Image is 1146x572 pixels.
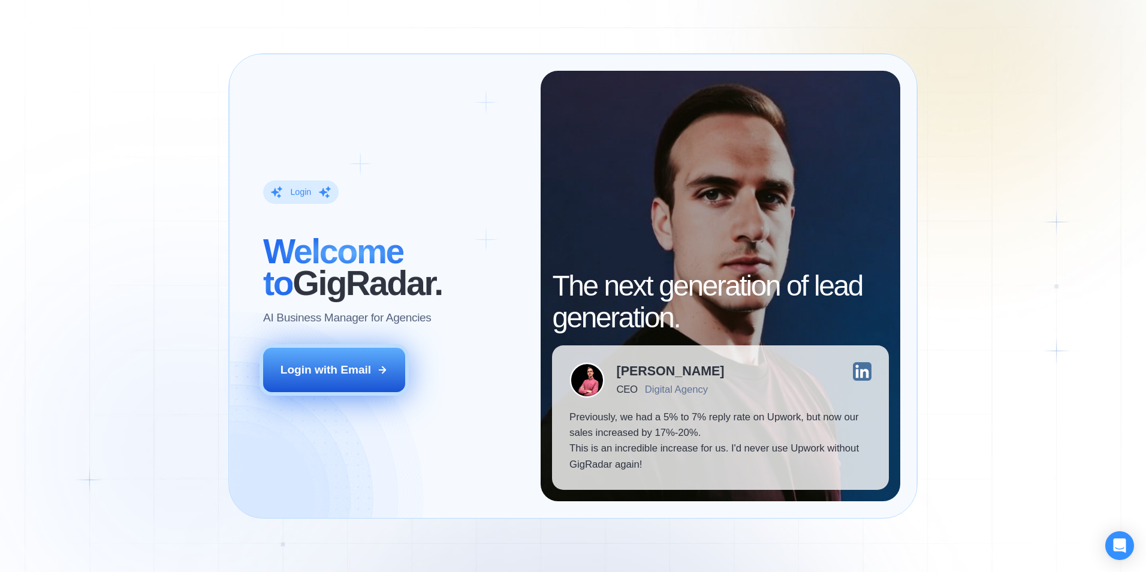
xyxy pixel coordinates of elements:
[281,362,371,378] div: Login with Email
[1105,531,1134,560] div: Open Intercom Messenger
[617,365,725,378] div: [PERSON_NAME]
[263,232,403,302] span: Welcome to
[645,384,708,395] div: Digital Agency
[552,270,888,333] h2: The next generation of lead generation.
[263,236,524,299] h2: ‍ GigRadar.
[617,384,638,395] div: CEO
[263,310,431,326] p: AI Business Manager for Agencies
[263,348,405,392] button: Login with Email
[290,186,311,198] div: Login
[569,410,871,472] p: Previously, we had a 5% to 7% reply rate on Upwork, but now our sales increased by 17%-20%. This ...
